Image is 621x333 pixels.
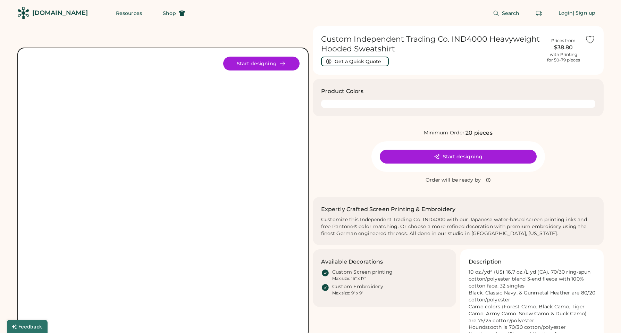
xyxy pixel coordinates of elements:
div: | Sign up [573,10,595,17]
h3: Product Colors [321,87,364,95]
span: Shop [163,11,176,16]
div: Custom Embroidery [332,283,383,290]
span: Search [502,11,520,16]
div: Prices from [551,38,576,43]
div: with Printing for 50-79 pieces [547,52,580,63]
div: Max size: 9" x 9" [332,290,363,296]
div: Order will be ready by [426,177,481,184]
h3: Available Decorations [321,258,383,266]
div: Max size: 15" x 17" [332,276,366,281]
button: Shop [154,6,193,20]
button: Get a Quick Quote [321,57,389,66]
h1: Custom Independent Trading Co. IND4000 Heavyweight Hooded Sweatshirt [321,34,542,54]
div: IND4000 Style Image [26,57,300,330]
div: Minimum Order: [424,130,466,136]
div: Custom Screen printing [332,269,393,276]
div: Customize this Independent Trading Co. IND4000 with our Japanese water-based screen printing inks... [321,216,596,237]
div: Login [559,10,573,17]
h3: Description [469,258,502,266]
div: $38.80 [546,43,581,52]
button: Start designing [223,57,300,70]
button: Search [485,6,528,20]
div: [DOMAIN_NAME] [32,9,88,17]
h2: Expertly Crafted Screen Printing & Embroidery [321,205,456,214]
button: Start designing [380,150,537,164]
button: Retrieve an order [532,6,546,20]
button: Resources [108,6,150,20]
div: 20 pieces [465,129,492,137]
img: Rendered Logo - Screens [17,7,30,19]
img: Independent Trading Co. IND4000 Product Image [26,57,300,330]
